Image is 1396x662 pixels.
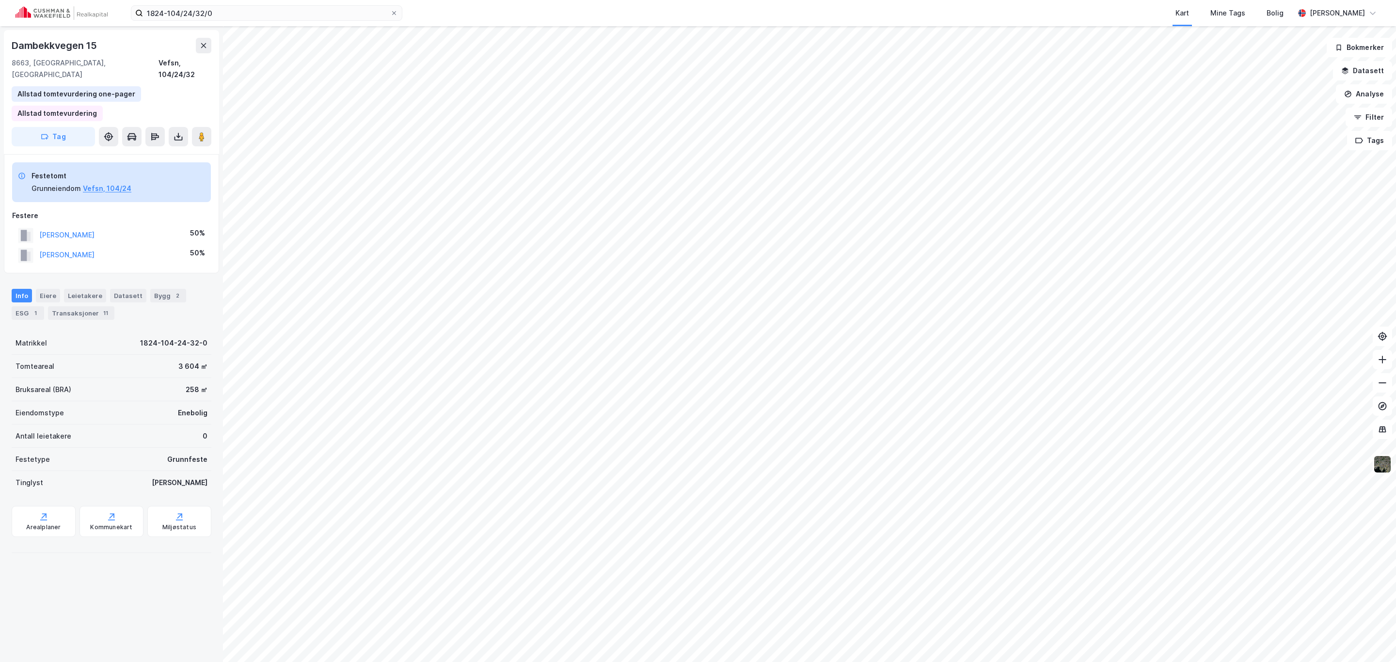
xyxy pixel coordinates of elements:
[16,477,43,489] div: Tinglyst
[1348,615,1396,662] iframe: Chat Widget
[186,384,207,395] div: 258 ㎡
[16,454,50,465] div: Festetype
[1175,7,1189,19] div: Kart
[26,523,61,531] div: Arealplaner
[12,289,32,302] div: Info
[162,523,196,531] div: Miljøstatus
[178,361,207,372] div: 3 604 ㎡
[1336,84,1392,104] button: Analyse
[12,38,99,53] div: Dambekkvegen 15
[1348,615,1396,662] div: Kontrollprogram for chat
[1210,7,1245,19] div: Mine Tags
[64,289,106,302] div: Leietakere
[12,127,95,146] button: Tag
[150,289,186,302] div: Bygg
[178,407,207,419] div: Enebolig
[190,247,205,259] div: 50%
[16,407,64,419] div: Eiendomstype
[90,523,132,531] div: Kommunekart
[1267,7,1284,19] div: Bolig
[1310,7,1365,19] div: [PERSON_NAME]
[167,454,207,465] div: Grunnfeste
[36,289,60,302] div: Eiere
[140,337,207,349] div: 1824-104-24-32-0
[17,108,97,119] div: Allstad tomtevurdering
[16,361,54,372] div: Tomteareal
[16,337,47,349] div: Matrikkel
[12,306,44,320] div: ESG
[190,227,205,239] div: 50%
[1373,455,1392,473] img: 9k=
[173,291,182,300] div: 2
[152,477,207,489] div: [PERSON_NAME]
[83,183,131,194] button: Vefsn, 104/24
[31,308,40,318] div: 1
[110,289,146,302] div: Datasett
[16,384,71,395] div: Bruksareal (BRA)
[203,430,207,442] div: 0
[1346,108,1392,127] button: Filter
[32,170,131,182] div: Festetomt
[32,183,81,194] div: Grunneiendom
[1327,38,1392,57] button: Bokmerker
[48,306,114,320] div: Transaksjoner
[16,430,71,442] div: Antall leietakere
[16,6,108,20] img: cushman-wakefield-realkapital-logo.202ea83816669bd177139c58696a8fa1.svg
[17,88,135,100] div: Allstad tomtevurdering one-pager
[1347,131,1392,150] button: Tags
[159,57,211,80] div: Vefsn, 104/24/32
[143,6,390,20] input: Søk på adresse, matrikkel, gårdeiere, leietakere eller personer
[101,308,111,318] div: 11
[1333,61,1392,80] button: Datasett
[12,210,211,221] div: Festere
[12,57,159,80] div: 8663, [GEOGRAPHIC_DATA], [GEOGRAPHIC_DATA]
